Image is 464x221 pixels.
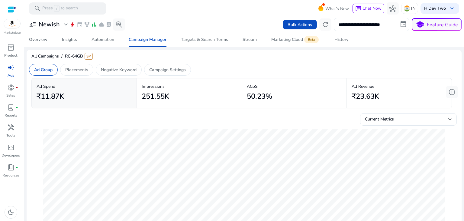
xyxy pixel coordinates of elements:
p: Hi [424,6,446,11]
div: History [334,38,348,42]
span: fiber_manual_record [16,106,18,109]
span: keyboard_arrow_down [448,5,456,12]
p: Product [4,53,17,58]
p: Tools [6,133,15,138]
p: Resources [2,173,19,178]
p: ACoS [247,83,342,90]
span: fiber_manual_record [16,86,18,89]
span: fiber_manual_record [16,166,18,169]
p: IN [411,3,415,14]
div: Overview [29,38,47,42]
button: search_insights [113,18,125,31]
span: lab_profile [7,104,14,111]
span: family_history [84,21,90,28]
span: campaign [7,64,14,71]
p: Press to search [42,5,78,12]
p: Impressions [142,83,237,90]
span: book_4 [7,164,14,171]
span: donut_small [7,84,14,91]
button: chatChat Now [353,4,384,13]
p: Sales [6,93,15,98]
span: inventory_2 [7,44,14,51]
span: handyman [7,124,14,131]
h3: Newish [39,21,60,28]
p: Developers [2,153,20,158]
p: Feature Guide [427,21,458,28]
div: Automation [92,38,114,42]
span: All Campaigns [31,53,59,59]
span: bar_chart [91,21,97,28]
div: Targets & Search Terms [181,38,228,42]
div: Marketing Cloud [271,37,320,42]
span: lab_profile [106,21,112,28]
span: search [34,5,41,12]
button: refresh [319,18,331,31]
span: code_blocks [7,144,14,151]
span: bolt [69,21,76,28]
p: Marketplace [4,31,21,35]
span: refresh [322,21,329,28]
span: cloud [98,21,105,28]
button: Bulk Actions [283,20,317,29]
span: search_insights [115,21,123,28]
p: Ad Spend [37,83,132,90]
span: What's New [325,3,349,14]
div: Insights [62,38,77,42]
span: school [416,20,424,29]
p: Ads [8,73,14,78]
span: user_attributes [29,21,36,28]
span: hub [389,5,396,12]
h2: 50.23% [247,92,272,101]
span: add_circle [448,88,456,96]
p: Reports [5,113,17,118]
span: expand_more [62,21,69,28]
span: Beta [304,36,319,43]
button: add_circle [446,86,458,98]
button: schoolFeature Guide [412,18,462,31]
h2: 251.55K [142,92,169,101]
button: hub [387,2,399,15]
span: chat [355,6,361,12]
span: Chat Now [362,5,382,11]
span: event [77,21,83,28]
p: Ad Group [34,67,53,73]
img: in.svg [404,5,410,12]
b: Dev Two [428,5,446,11]
p: Ad Revenue [352,83,447,90]
p: Negative Keyword [101,67,137,73]
p: Campaign Settings [149,67,186,73]
span: / [59,53,65,59]
div: Campaign Manager [129,38,166,42]
span: / [54,5,60,12]
span: Bulk Actions [288,21,312,28]
img: amazon.svg [4,19,20,28]
h2: ₹23.63K [352,92,379,101]
p: Placements [65,67,88,73]
span: dark_mode [7,209,14,216]
div: Stream [243,38,257,42]
h2: ₹11.87K [37,92,64,101]
span: Current Metrics [365,116,394,122]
